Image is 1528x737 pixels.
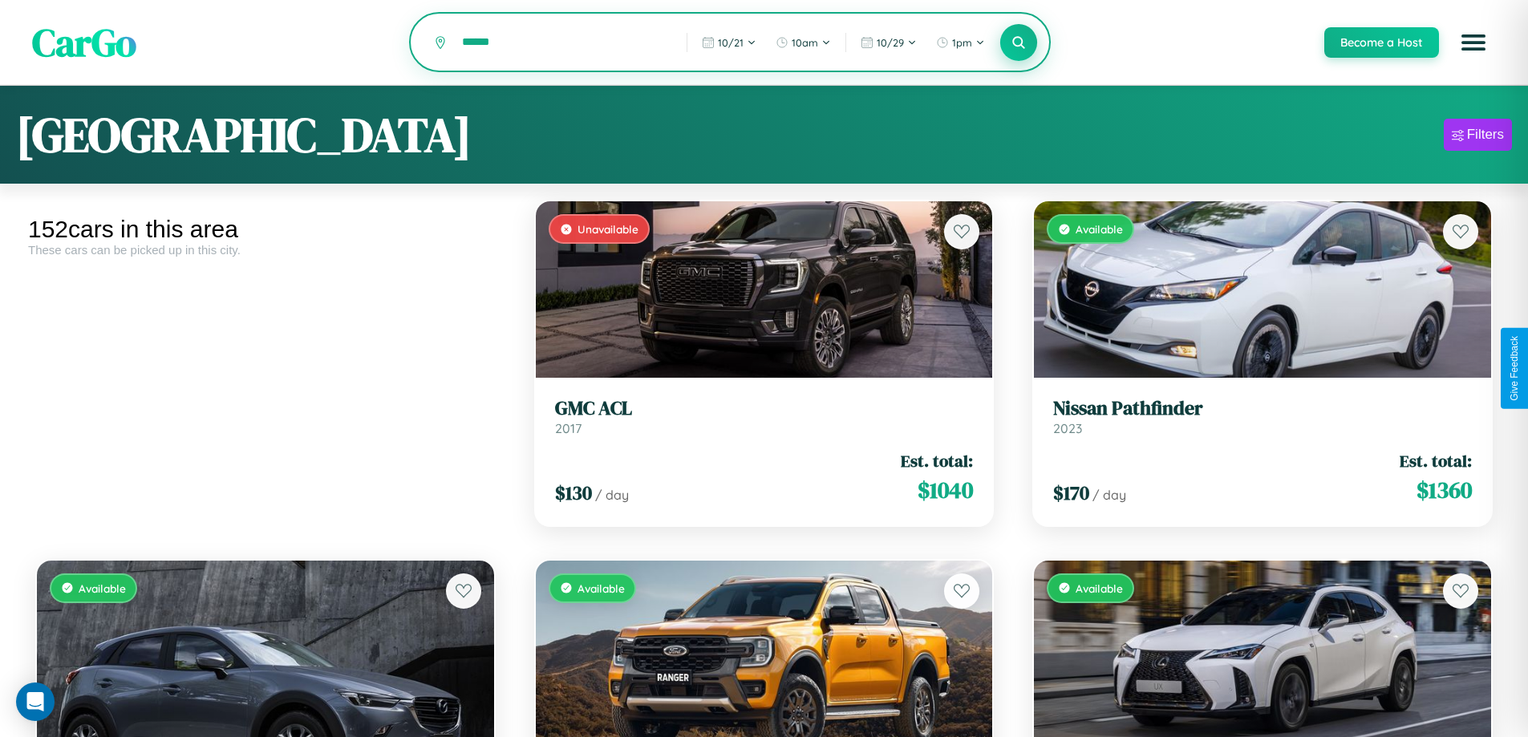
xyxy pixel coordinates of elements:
[928,30,993,55] button: 1pm
[1451,20,1496,65] button: Open menu
[1053,397,1472,420] h3: Nissan Pathfinder
[578,222,638,236] span: Unavailable
[718,36,744,49] span: 10 / 21
[853,30,925,55] button: 10/29
[1053,480,1089,506] span: $ 170
[32,16,136,69] span: CarGo
[28,216,503,243] div: 152 cars in this area
[1092,487,1126,503] span: / day
[555,397,974,436] a: GMC ACL2017
[768,30,839,55] button: 10am
[1417,474,1472,506] span: $ 1360
[1400,449,1472,472] span: Est. total:
[792,36,818,49] span: 10am
[28,243,503,257] div: These cars can be picked up in this city.
[694,30,764,55] button: 10/21
[1467,127,1504,143] div: Filters
[595,487,629,503] span: / day
[16,682,55,721] div: Open Intercom Messenger
[1444,119,1512,151] button: Filters
[555,480,592,506] span: $ 130
[1053,397,1472,436] a: Nissan Pathfinder2023
[555,397,974,420] h3: GMC ACL
[918,474,973,506] span: $ 1040
[877,36,904,49] span: 10 / 29
[555,420,582,436] span: 2017
[1076,222,1123,236] span: Available
[1324,27,1439,58] button: Become a Host
[1509,336,1520,401] div: Give Feedback
[901,449,973,472] span: Est. total:
[952,36,972,49] span: 1pm
[578,581,625,595] span: Available
[1076,581,1123,595] span: Available
[1053,420,1082,436] span: 2023
[16,102,472,168] h1: [GEOGRAPHIC_DATA]
[79,581,126,595] span: Available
